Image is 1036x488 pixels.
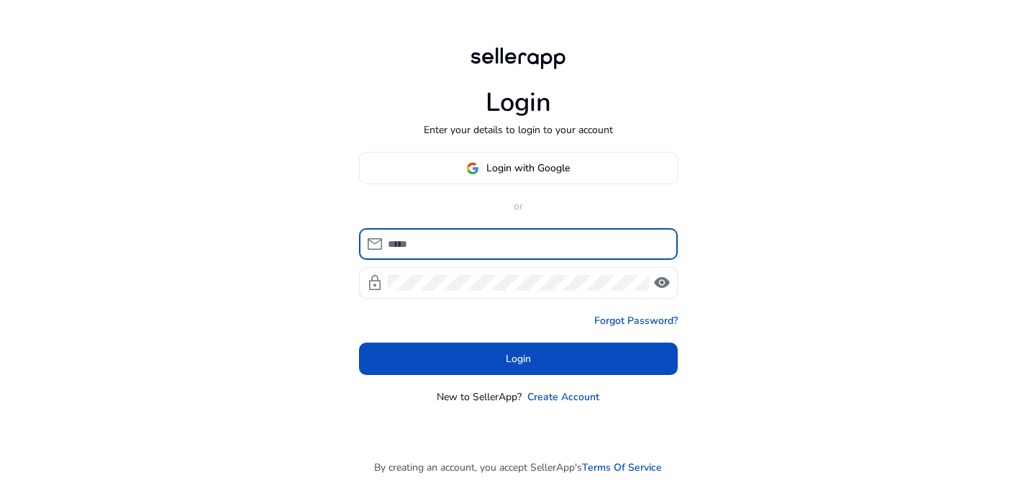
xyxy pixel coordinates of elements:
[466,162,479,175] img: google-logo.svg
[366,274,383,292] span: lock
[359,199,678,214] p: or
[506,351,531,366] span: Login
[366,235,383,253] span: mail
[359,343,678,375] button: Login
[359,152,678,184] button: Login with Google
[653,274,671,292] span: visibility
[486,87,551,118] h1: Login
[582,460,662,475] a: Terms Of Service
[594,313,678,328] a: Forgot Password?
[437,389,522,405] p: New to SellerApp?
[527,389,599,405] a: Create Account
[486,161,570,176] span: Login with Google
[424,122,613,137] p: Enter your details to login to your account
